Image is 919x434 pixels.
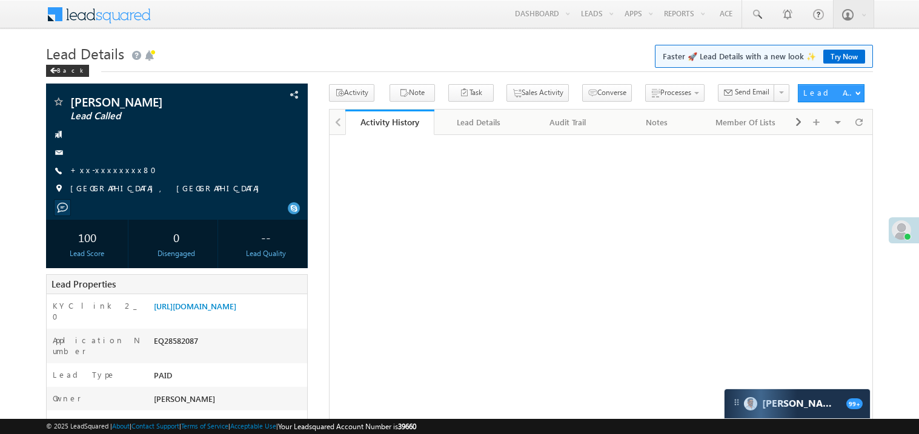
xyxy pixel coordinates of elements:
[823,50,865,64] a: Try Now
[49,226,125,248] div: 100
[434,110,523,135] a: Lead Details
[70,110,233,122] span: Lead Called
[228,226,304,248] div: --
[131,422,179,430] a: Contact Support
[660,88,691,97] span: Processes
[612,110,702,135] a: Notes
[53,393,81,404] label: Owner
[151,335,307,352] div: EQ28582087
[51,278,116,290] span: Lead Properties
[49,248,125,259] div: Lead Score
[390,84,435,102] button: Note
[70,183,265,195] span: [GEOGRAPHIC_DATA], [GEOGRAPHIC_DATA]
[151,369,307,386] div: PAID
[798,84,864,102] button: Lead Actions
[181,422,228,430] a: Terms of Service
[138,226,214,248] div: 0
[732,398,742,407] img: carter-drag
[70,165,164,175] a: +xx-xxxxxxxx80
[645,84,705,102] button: Processes
[46,44,124,63] span: Lead Details
[46,64,95,74] a: Back
[53,300,141,322] label: KYC link 2_0
[230,422,276,430] a: Acceptable Use
[663,50,865,62] span: Faster 🚀 Lead Details with a new look ✨
[582,84,632,102] button: Converse
[622,115,691,130] div: Notes
[46,421,416,432] span: © 2025 LeadSquared | | | | |
[53,335,141,357] label: Application Number
[53,369,116,380] label: Lead Type
[138,248,214,259] div: Disengaged
[702,110,791,135] a: Member Of Lists
[711,115,780,130] div: Member Of Lists
[398,422,416,431] span: 39660
[329,84,374,102] button: Activity
[724,389,871,419] div: carter-dragCarter[PERSON_NAME]99+
[506,84,569,102] button: Sales Activity
[523,110,612,135] a: Audit Trail
[718,84,775,102] button: Send Email
[46,65,89,77] div: Back
[533,115,602,130] div: Audit Trail
[228,248,304,259] div: Lead Quality
[70,96,233,108] span: [PERSON_NAME]
[154,301,236,311] a: [URL][DOMAIN_NAME]
[846,398,863,409] span: 99+
[354,116,425,128] div: Activity History
[735,87,769,97] span: Send Email
[278,422,416,431] span: Your Leadsquared Account Number is
[112,422,130,430] a: About
[444,115,513,130] div: Lead Details
[154,393,215,404] span: [PERSON_NAME]
[448,84,494,102] button: Task
[803,87,855,98] div: Lead Actions
[345,110,434,135] a: Activity History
